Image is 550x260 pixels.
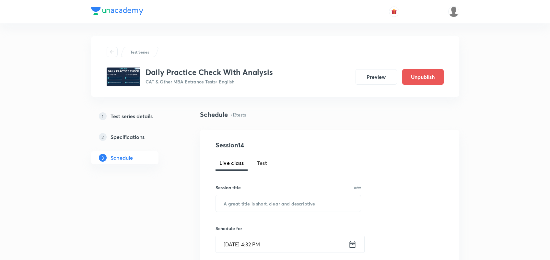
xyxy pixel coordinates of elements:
[91,7,143,15] img: Company Logo
[111,133,145,141] h5: Specifications
[354,186,361,189] p: 0/99
[146,68,273,77] h3: Daily Practice Check With Analysis
[389,6,399,17] button: avatar
[216,184,241,191] h6: Session title
[111,154,133,162] h5: Schedule
[200,110,228,119] h4: Schedule
[216,225,361,232] h6: Schedule for
[448,6,459,17] img: Coolm
[356,69,397,85] button: Preview
[216,195,361,212] input: A great title is short, clear and descriptive
[91,110,179,123] a: 1Test series details
[111,112,153,120] h5: Test series details
[257,159,267,167] span: Test
[91,130,179,143] a: 2Specifications
[99,133,107,141] p: 2
[130,49,149,55] p: Test Series
[107,68,140,86] img: d5978318b1364bf68c2e44e6d4ebb18e.jpg
[91,7,143,17] a: Company Logo
[391,9,397,15] img: avatar
[230,111,246,118] p: • 13 tests
[216,140,334,150] h4: Session 14
[99,112,107,120] p: 1
[219,159,244,167] span: Live class
[99,154,107,162] p: 3
[146,78,273,85] p: CAT & Other MBA Entrance Tests • English
[402,69,444,85] button: Unpublish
